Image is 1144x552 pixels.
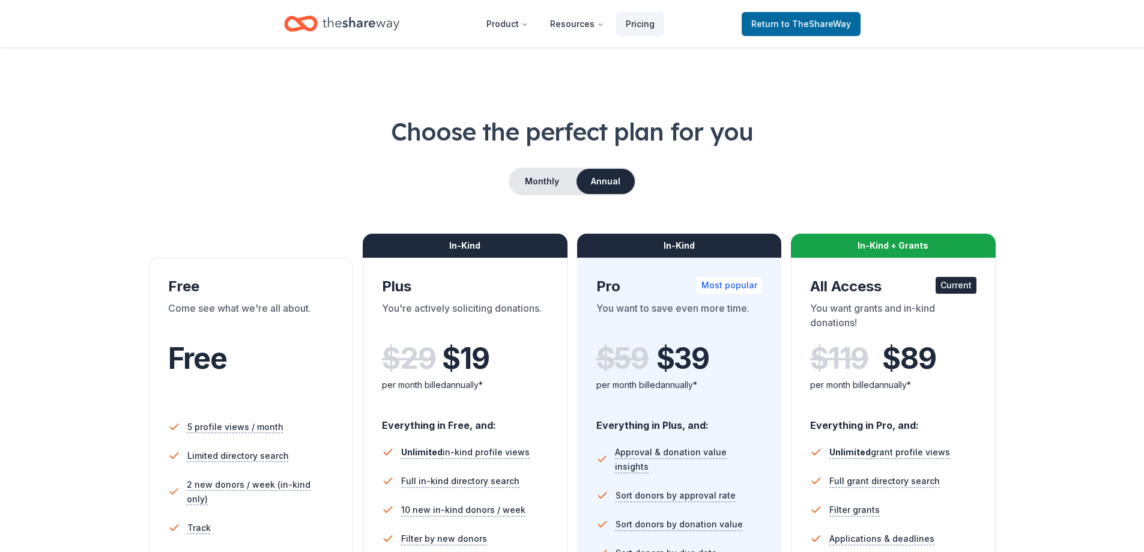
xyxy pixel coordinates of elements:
[829,447,871,457] span: Unlimited
[168,341,227,376] span: Free
[401,447,530,457] span: in-kind profile views
[577,234,782,258] div: In-Kind
[742,12,861,36] a: Returnto TheShareWay
[168,277,334,296] div: Free
[477,10,664,38] nav: Main
[596,378,763,392] div: per month billed annually*
[751,17,851,31] span: Return
[829,532,934,546] span: Applications & deadlines
[363,234,567,258] div: In-Kind
[656,342,709,375] span: $ 39
[791,234,996,258] div: In-Kind + Grants
[596,277,763,296] div: Pro
[48,115,1096,148] h1: Choose the perfect plan for you
[936,277,976,294] div: Current
[697,277,762,294] div: Most popular
[382,408,548,433] div: Everything in Free, and:
[781,19,851,29] span: to TheShareWay
[442,342,489,375] span: $ 19
[187,478,334,506] span: 2 new donors / week (in-kind only)
[382,301,548,335] div: You're actively soliciting donations.
[616,12,664,36] a: Pricing
[829,447,950,457] span: grant profile views
[477,12,538,36] button: Product
[401,474,519,488] span: Full in-kind directory search
[829,474,940,488] span: Full grant directory search
[187,420,283,434] span: 5 profile views / month
[168,301,334,335] div: Come see what we're all about.
[829,503,880,517] span: Filter grants
[615,445,762,474] span: Approval & donation value insights
[401,447,443,457] span: Unlimited
[882,342,936,375] span: $ 89
[596,408,763,433] div: Everything in Plus, and:
[810,277,976,296] div: All Access
[510,169,574,194] button: Monthly
[187,449,289,463] span: Limited directory search
[540,12,614,36] button: Resources
[382,378,548,392] div: per month billed annually*
[382,277,548,296] div: Plus
[596,301,763,335] div: You want to save even more time.
[810,408,976,433] div: Everything in Pro, and:
[810,301,976,335] div: You want grants and in-kind donations!
[810,378,976,392] div: per month billed annually*
[577,169,635,194] button: Annual
[401,503,525,517] span: 10 new in-kind donors / week
[616,517,743,532] span: Sort donors by donation value
[401,532,487,546] span: Filter by new donors
[187,521,211,535] span: Track
[284,10,399,38] a: Home
[616,488,736,503] span: Sort donors by approval rate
